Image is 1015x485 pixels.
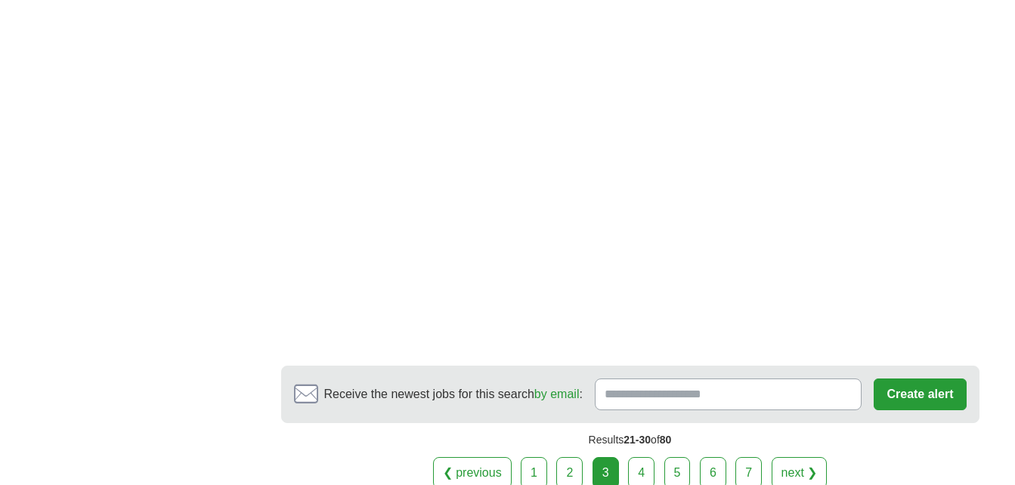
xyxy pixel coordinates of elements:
[874,378,966,410] button: Create alert
[624,434,651,446] span: 21-30
[281,423,979,457] div: Results of
[660,434,672,446] span: 80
